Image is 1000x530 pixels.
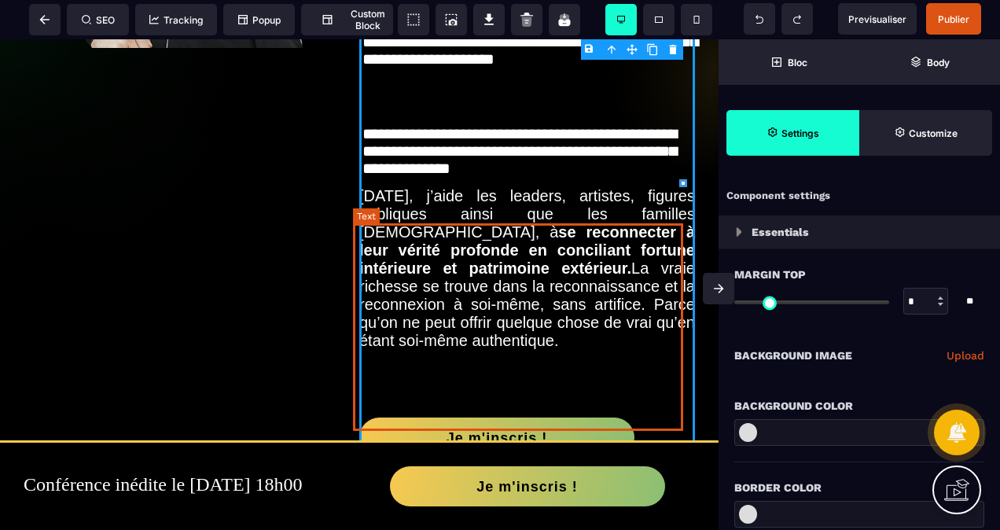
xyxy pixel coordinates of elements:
[909,127,958,139] strong: Customize
[82,14,115,26] span: SEO
[719,181,1000,212] div: Component settings
[24,427,359,464] h2: Conférence inédite le [DATE] 18h00
[927,57,950,68] strong: Body
[436,4,467,35] span: Screenshot
[359,378,634,418] button: Je m'inscris !
[734,478,984,497] div: Border Color
[752,223,809,241] p: Essentials
[859,39,1000,85] span: Open Layer Manager
[726,110,859,156] span: Settings
[788,57,807,68] strong: Bloc
[781,127,819,139] strong: Settings
[238,14,281,26] span: Popup
[359,184,695,237] b: e reconnecter à leur vérité profonde en conciliant fortune intérieure et patrimoine extérieur.
[938,13,969,25] span: Publier
[390,427,665,467] button: Je m'inscris !
[149,14,203,26] span: Tracking
[719,39,859,85] span: Open Blocks
[734,265,806,284] span: Margin Top
[398,4,429,35] span: View components
[859,110,992,156] span: Open Style Manager
[558,184,567,201] b: s
[309,8,385,31] span: Custom Block
[848,13,906,25] span: Previsualiser
[838,3,917,35] span: Preview
[947,346,984,365] a: Upload
[736,227,742,237] img: loading
[734,396,984,415] div: Background Color
[734,346,852,365] p: Background Image
[359,148,695,311] div: [DATE], j’aide les leaders, artistes, figures publiques ainsi que les familles [DEMOGRAPHIC_DATA]...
